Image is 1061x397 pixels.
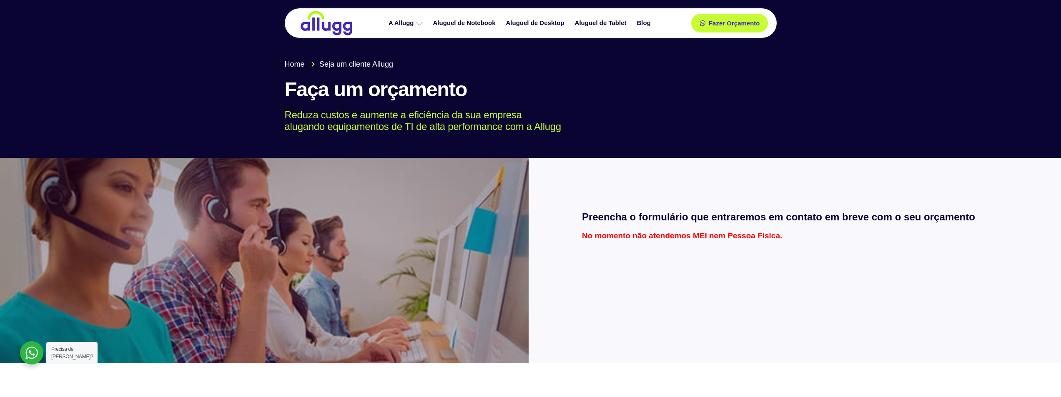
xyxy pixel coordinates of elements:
[285,59,305,70] span: Home
[691,14,768,32] a: Fazer Orçamento
[582,248,1008,310] iframe: Form 0
[299,10,354,36] img: locação de TI é Allugg
[502,16,571,30] a: Aluguel de Desktop
[709,20,760,26] span: Fazer Orçamento
[571,16,633,30] a: Aluguel de Tablet
[632,16,657,30] a: Blog
[582,211,1008,223] h2: Preencha o formulário que entraremos em contato em breve com o seu orçamento
[51,346,93,360] span: Precisa de [PERSON_NAME]?
[285,109,765,133] p: Reduza custos e aumente a eficiência da sua empresa alugando equipamentos de TI de alta performan...
[384,16,429,30] a: A Allugg
[285,78,777,101] h1: Faça um orçamento
[317,59,393,70] span: Seja um cliente Allugg
[582,232,1008,240] p: No momento não atendemos MEI nem Pessoa Física.
[429,16,502,30] a: Aluguel de Notebook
